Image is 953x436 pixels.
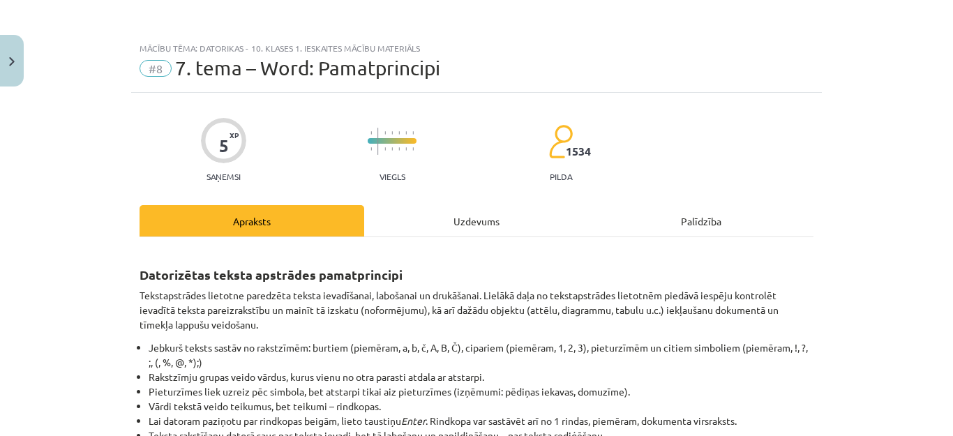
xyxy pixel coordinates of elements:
[140,60,172,77] span: #8
[175,57,440,80] span: 7. tema – Word: Pamatprincipi
[391,147,393,151] img: icon-short-line-57e1e144782c952c97e751825c79c345078a6d821885a25fce030b3d8c18986b.svg
[140,288,813,332] p: Tekstapstrādes lietotne paredzēta teksta ievadīšanai, labošanai un drukāšanai. Lielākā daļa no te...
[149,414,813,428] li: Lai datoram paziņotu par rindkopas beigām, lieto taustiņu . Rindkopa var sastāvēt arī no 1 rindas...
[405,147,407,151] img: icon-short-line-57e1e144782c952c97e751825c79c345078a6d821885a25fce030b3d8c18986b.svg
[384,147,386,151] img: icon-short-line-57e1e144782c952c97e751825c79c345078a6d821885a25fce030b3d8c18986b.svg
[589,205,813,236] div: Palīdzība
[149,399,813,414] li: Vārdi tekstā veido teikumus, bet teikumi – rindkopas.
[140,266,403,283] strong: Datorizētas teksta apstrādes pamatprincipi
[149,340,813,370] li: Jebkurš teksts sastāv no rakstzīmēm: burtiem (piemēram, a, b, č, A, B, Č), cipariem (piemēram, 1,...
[370,147,372,151] img: icon-short-line-57e1e144782c952c97e751825c79c345078a6d821885a25fce030b3d8c18986b.svg
[548,124,573,159] img: students-c634bb4e5e11cddfef0936a35e636f08e4e9abd3cc4e673bd6f9a4125e45ecb1.svg
[380,172,405,181] p: Viegls
[9,57,15,66] img: icon-close-lesson-0947bae3869378f0d4975bcd49f059093ad1ed9edebbc8119c70593378902aed.svg
[201,172,246,181] p: Saņemsi
[370,131,372,135] img: icon-short-line-57e1e144782c952c97e751825c79c345078a6d821885a25fce030b3d8c18986b.svg
[398,147,400,151] img: icon-short-line-57e1e144782c952c97e751825c79c345078a6d821885a25fce030b3d8c18986b.svg
[550,172,572,181] p: pilda
[566,145,591,158] span: 1534
[149,370,813,384] li: Rakstzīmju grupas veido vārdus, kurus vienu no otra parasti atdala ar atstarpi.
[377,128,379,155] img: icon-long-line-d9ea69661e0d244f92f715978eff75569469978d946b2353a9bb055b3ed8787d.svg
[149,384,813,399] li: Pieturzīmes liek uzreiz pēc simbola, bet atstarpi tikai aiz pieturzīmes (izņēmumi: pēdiņas iekava...
[140,205,364,236] div: Apraksts
[405,131,407,135] img: icon-short-line-57e1e144782c952c97e751825c79c345078a6d821885a25fce030b3d8c18986b.svg
[412,131,414,135] img: icon-short-line-57e1e144782c952c97e751825c79c345078a6d821885a25fce030b3d8c18986b.svg
[364,205,589,236] div: Uzdevums
[391,131,393,135] img: icon-short-line-57e1e144782c952c97e751825c79c345078a6d821885a25fce030b3d8c18986b.svg
[219,136,229,156] div: 5
[398,131,400,135] img: icon-short-line-57e1e144782c952c97e751825c79c345078a6d821885a25fce030b3d8c18986b.svg
[230,131,239,139] span: XP
[401,414,426,427] i: Enter
[140,43,813,53] div: Mācību tēma: Datorikas - 10. klases 1. ieskaites mācību materiāls
[384,131,386,135] img: icon-short-line-57e1e144782c952c97e751825c79c345078a6d821885a25fce030b3d8c18986b.svg
[412,147,414,151] img: icon-short-line-57e1e144782c952c97e751825c79c345078a6d821885a25fce030b3d8c18986b.svg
